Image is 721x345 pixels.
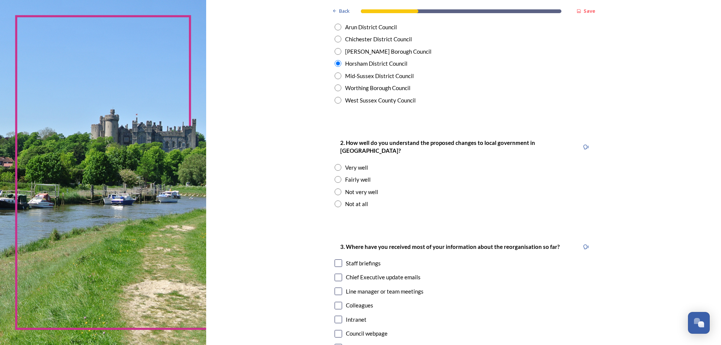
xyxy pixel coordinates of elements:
div: Staff briefings [346,259,381,268]
div: Not at all [345,200,368,208]
div: Not very well [345,188,378,196]
div: Horsham District Council [345,59,407,68]
button: Open Chat [688,312,710,334]
div: Fairly well [345,175,371,184]
div: West Sussex County Council [345,96,416,105]
div: [PERSON_NAME] Borough Council [345,47,431,56]
strong: 2. How well do you understand the proposed changes to local government in [GEOGRAPHIC_DATA]? [340,139,536,154]
div: Mid-Sussex District Council [345,72,414,80]
div: Intranet [346,315,367,324]
div: Arun District Council [345,23,397,32]
div: Council webpage [346,329,388,338]
div: Worthing Borough Council [345,84,410,92]
span: Back [339,8,350,15]
div: Chief Executive update emails [346,273,421,282]
div: Colleagues [346,301,373,310]
div: Very well [345,163,368,172]
strong: 3. Where have you received most of your information about the reorganisation so far? [340,243,560,250]
div: Line manager or team meetings [346,287,424,296]
div: Chichester District Council [345,35,412,44]
strong: Save [584,8,595,14]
